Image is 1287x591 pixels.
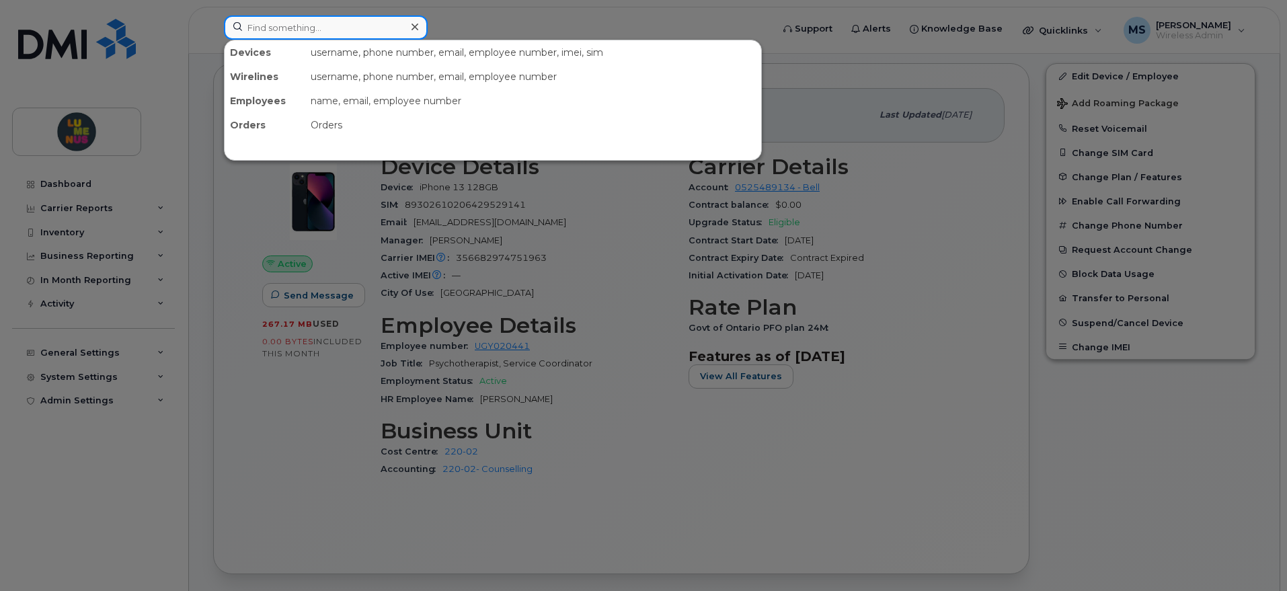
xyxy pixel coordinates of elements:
[305,65,761,89] div: username, phone number, email, employee number
[305,40,761,65] div: username, phone number, email, employee number, imei, sim
[305,113,761,137] div: Orders
[305,89,761,113] div: name, email, employee number
[224,15,428,40] input: Find something...
[225,65,305,89] div: Wirelines
[225,89,305,113] div: Employees
[225,113,305,137] div: Orders
[225,40,305,65] div: Devices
